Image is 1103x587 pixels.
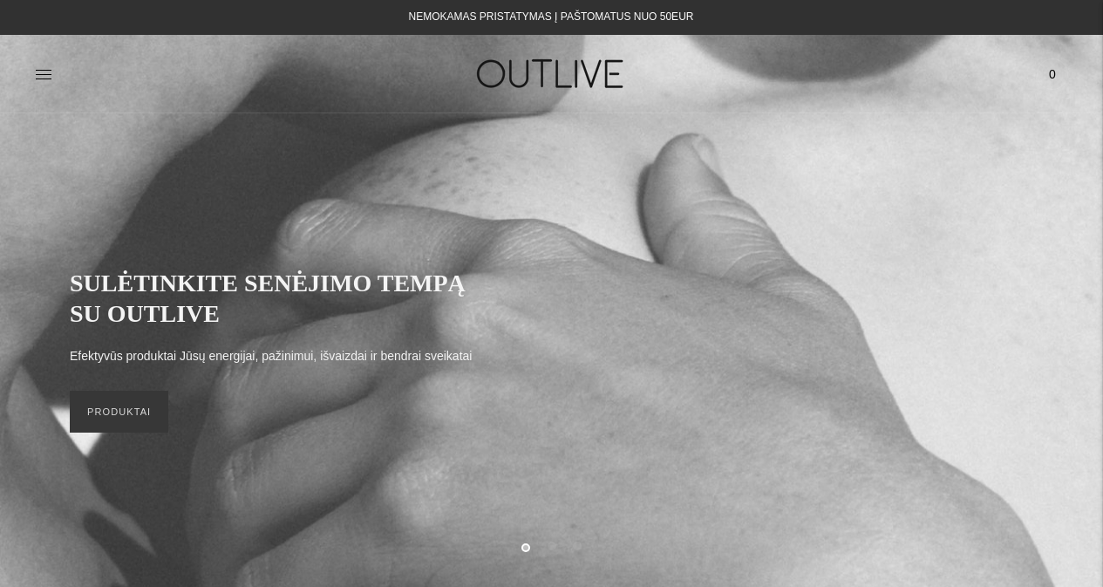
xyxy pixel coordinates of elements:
a: 0 [1037,55,1068,93]
a: PRODUKTAI [70,391,168,433]
button: Move carousel to slide 3 [573,542,582,550]
button: Move carousel to slide 2 [548,542,556,550]
img: OUTLIVE [443,44,661,104]
p: Efektyvūs produktai Jūsų energijai, pažinimui, išvaizdai ir bendrai sveikatai [70,346,472,367]
span: 0 [1040,62,1065,86]
button: Move carousel to slide 1 [521,543,530,552]
div: NEMOKAMAS PRISTATYMAS Į PAŠTOMATUS NUO 50EUR [409,7,694,28]
h2: SULĖTINKITE SENĖJIMO TEMPĄ SU OUTLIVE [70,268,488,329]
